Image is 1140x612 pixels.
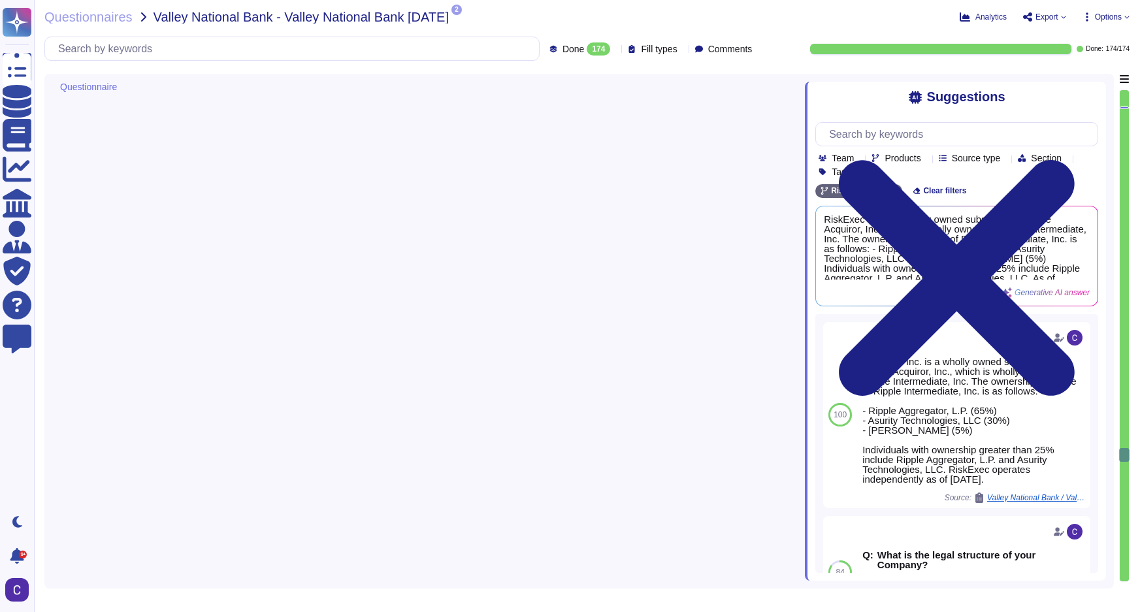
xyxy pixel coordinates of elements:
[960,12,1007,22] button: Analytics
[3,575,38,604] button: user
[154,10,449,24] span: Valley National Bank - Valley National Bank [DATE]
[945,492,1085,503] span: Source:
[19,551,27,558] div: 9+
[836,568,844,576] span: 84
[822,123,1098,146] input: Search by keywords
[1067,330,1083,346] img: user
[1035,13,1058,21] span: Export
[862,550,873,570] b: Q:
[1095,13,1122,21] span: Options
[52,37,539,60] input: Search by keywords
[877,550,1085,570] b: What is the legal structure of your Company?
[587,42,610,56] div: 174
[60,82,117,91] span: Questionnaire
[708,44,753,54] span: Comments
[641,44,677,54] span: Fill types
[1067,524,1083,540] img: user
[987,494,1085,502] span: Valley National Bank / Valley National Bank [DATE]
[975,13,1007,21] span: Analytics
[5,578,29,602] img: user
[1106,46,1130,52] span: 174 / 174
[862,357,1085,484] div: RiskExec Inc. is a wholly owned subsidiary of Ripple Acquiror, Inc., which is wholly owned by Rip...
[834,411,847,419] span: 100
[562,44,584,54] span: Done
[451,5,462,15] span: 2
[44,10,133,24] span: Questionnaires
[1086,46,1103,52] span: Done:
